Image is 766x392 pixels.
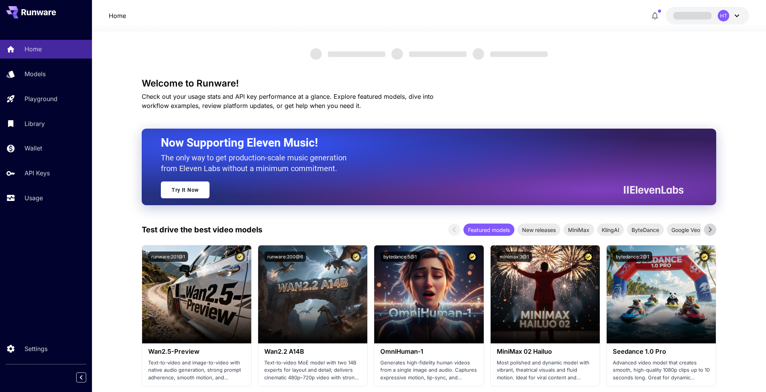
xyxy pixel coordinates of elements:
div: ByteDance [627,224,664,236]
button: HT [666,7,749,24]
span: Google Veo [667,226,705,234]
a: Home [109,11,126,20]
div: Google Veo [667,224,705,236]
button: runware:200@6 [264,252,306,262]
p: Playground [25,94,57,103]
h3: MiniMax 02 Hailuo [497,348,594,355]
img: alt [374,245,483,343]
button: Certified Model – Vetted for best performance and includes a commercial license. [699,252,710,262]
span: ByteDance [627,226,664,234]
div: HT [718,10,729,21]
img: alt [491,245,600,343]
p: API Keys [25,168,50,178]
p: Test drive the best video models [142,224,262,235]
div: MiniMax [563,224,594,236]
p: Home [25,44,42,54]
img: alt [142,245,251,343]
h3: Seedance 1.0 Pro [613,348,710,355]
p: The only way to get production-scale music generation from Eleven Labs without a minimum commitment. [161,152,352,174]
p: Advanced video model that creates smooth, high-quality 1080p clips up to 10 seconds long. Great f... [613,359,710,382]
a: Try It Now [161,181,210,198]
button: Certified Model – Vetted for best performance and includes a commercial license. [467,252,478,262]
span: Check out your usage stats and API key performance at a glance. Explore featured models, dive int... [142,93,434,109]
button: minimax:3@1 [497,252,532,262]
button: Certified Model – Vetted for best performance and includes a commercial license. [235,252,245,262]
span: New releases [517,226,560,234]
p: Settings [25,344,47,353]
button: Certified Model – Vetted for best performance and includes a commercial license. [351,252,361,262]
p: Generates high-fidelity human videos from a single image and audio. Captures expressive motion, l... [380,359,477,382]
span: Featured models [463,226,514,234]
p: Text-to-video and image-to-video with native audio generation, strong prompt adherence, smooth mo... [148,359,245,382]
h2: Now Supporting Eleven Music! [161,136,678,150]
div: New releases [517,224,560,236]
p: Text-to-video MoE model with two 14B experts for layout and detail; delivers cinematic 480p–720p ... [264,359,361,382]
p: Wallet [25,144,42,153]
p: Usage [25,193,43,203]
button: runware:201@1 [148,252,188,262]
h3: Wan2.5-Preview [148,348,245,355]
button: bytedance:2@1 [613,252,652,262]
img: alt [258,245,367,343]
button: Collapse sidebar [76,372,86,382]
img: alt [607,245,716,343]
span: MiniMax [563,226,594,234]
h3: OmniHuman‑1 [380,348,477,355]
button: bytedance:5@1 [380,252,420,262]
nav: breadcrumb [109,11,126,20]
div: Featured models [463,224,514,236]
p: Most polished and dynamic model with vibrant, theatrical visuals and fluid motion. Ideal for vira... [497,359,594,382]
h3: Welcome to Runware! [142,78,716,89]
div: KlingAI [597,224,624,236]
div: Collapse sidebar [82,371,92,384]
span: KlingAI [597,226,624,234]
p: Library [25,119,45,128]
h3: Wan2.2 A14B [264,348,361,355]
p: Models [25,69,46,78]
button: Certified Model – Vetted for best performance and includes a commercial license. [583,252,594,262]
